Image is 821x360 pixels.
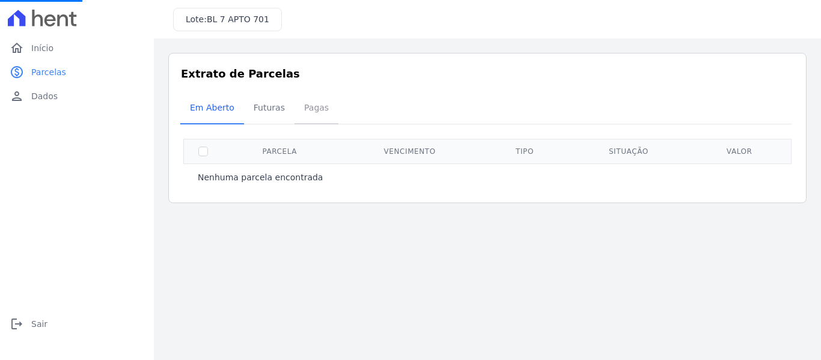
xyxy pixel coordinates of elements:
th: Parcela [222,139,337,163]
th: Valor [690,139,788,163]
th: Tipo [483,139,567,163]
h3: Extrato de Parcelas [181,66,794,82]
a: paidParcelas [5,60,149,84]
a: Pagas [295,93,338,124]
a: personDados [5,84,149,108]
i: paid [10,65,24,79]
span: Sair [31,318,47,330]
a: Em Aberto [180,93,244,124]
span: Em Aberto [183,96,242,120]
i: logout [10,317,24,331]
span: Futuras [246,96,292,120]
a: homeInício [5,36,149,60]
a: Futuras [244,93,295,124]
i: person [10,89,24,103]
h3: Lote: [186,13,269,26]
p: Nenhuma parcela encontrada [198,171,323,183]
span: BL 7 APTO 701 [207,14,269,24]
span: Início [31,42,53,54]
span: Parcelas [31,66,66,78]
span: Dados [31,90,58,102]
a: logoutSair [5,312,149,336]
th: Situação [567,139,690,163]
i: home [10,41,24,55]
th: Vencimento [337,139,483,163]
span: Pagas [297,96,336,120]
